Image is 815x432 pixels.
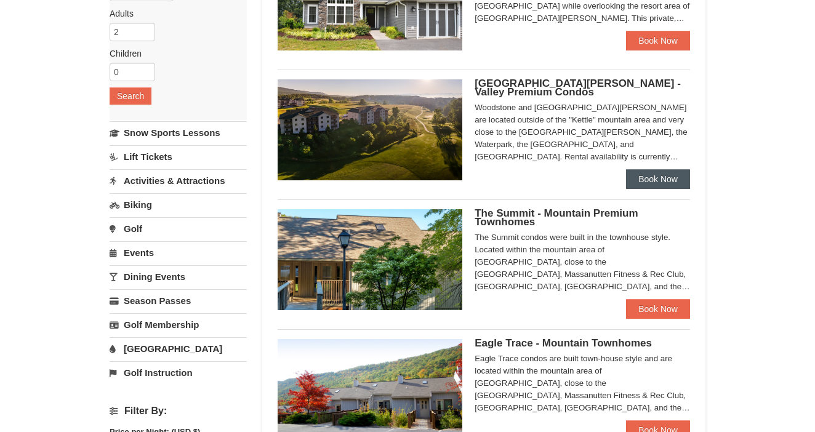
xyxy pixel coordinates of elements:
a: Golf Instruction [110,361,247,384]
div: Eagle Trace condos are built town-house style and are located within the mountain area of [GEOGRA... [475,353,690,414]
a: Lift Tickets [110,145,247,168]
a: Activities & Attractions [110,169,247,192]
a: Events [110,241,247,264]
img: 19219034-1-0eee7e00.jpg [278,209,462,310]
a: Season Passes [110,289,247,312]
a: Dining Events [110,265,247,288]
div: The Summit condos were built in the townhouse style. Located within the mountain area of [GEOGRAP... [475,231,690,293]
button: Search [110,87,151,105]
span: Eagle Trace - Mountain Townhomes [475,337,652,349]
span: [GEOGRAPHIC_DATA][PERSON_NAME] - Valley Premium Condos [475,78,681,98]
a: Golf [110,217,247,240]
a: Biking [110,193,247,216]
a: Book Now [626,31,690,50]
a: Golf Membership [110,313,247,336]
a: Book Now [626,169,690,189]
a: [GEOGRAPHIC_DATA] [110,337,247,360]
img: 19219041-4-ec11c166.jpg [278,79,462,180]
h4: Filter By: [110,406,247,417]
div: Woodstone and [GEOGRAPHIC_DATA][PERSON_NAME] are located outside of the "Kettle" mountain area an... [475,102,690,163]
a: Snow Sports Lessons [110,121,247,144]
label: Adults [110,7,238,20]
label: Children [110,47,238,60]
a: Book Now [626,299,690,319]
span: The Summit - Mountain Premium Townhomes [475,207,638,228]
